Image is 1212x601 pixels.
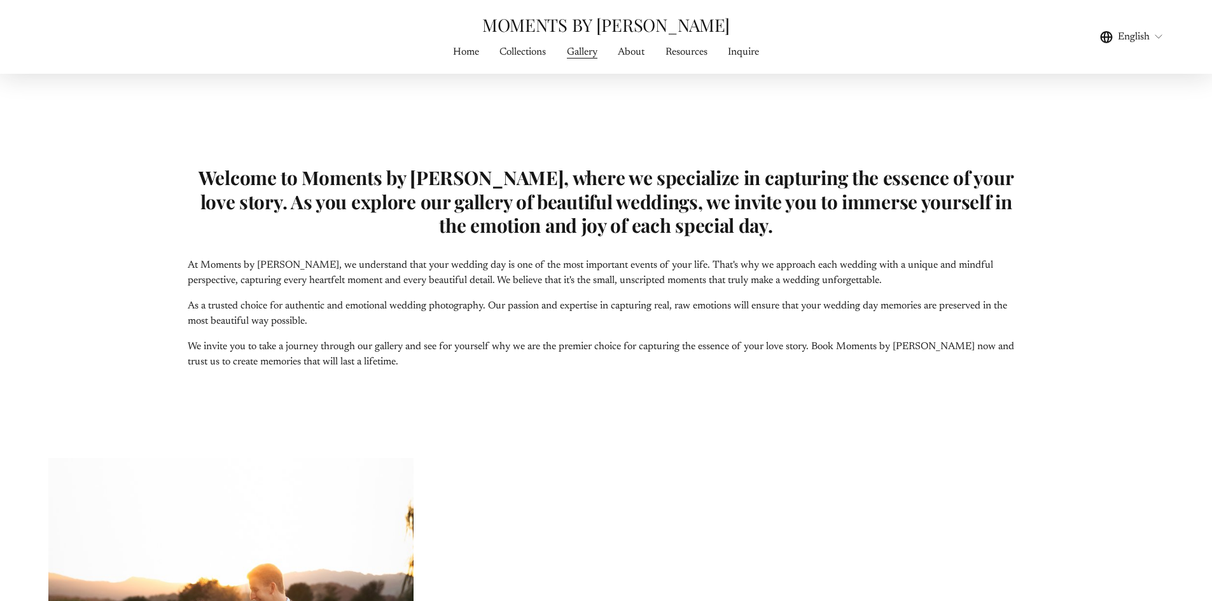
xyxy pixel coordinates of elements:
a: Collections [499,43,546,60]
a: MOMENTS BY [PERSON_NAME] [482,13,730,36]
span: English [1118,29,1150,45]
a: Inquire [728,43,759,60]
a: About [618,43,644,60]
p: As a trusted choice for authentic and emotional wedding photography. Our passion and expertise in... [188,298,1024,329]
p: We invite you to take a journey through our gallery and see for yourself why we are the premier c... [188,339,1024,370]
a: Home [453,43,479,60]
a: folder dropdown [567,43,597,60]
h1: WHERE YOUR STORY IS TOLD [188,114,1024,146]
p: At Moments by [PERSON_NAME], we understand that your wedding day is one of the most important eve... [188,258,1024,288]
a: Resources [665,43,707,60]
span: Gallery [567,45,597,60]
strong: Welcome to Moments by [PERSON_NAME], where we specialize in capturing the essence of your love st... [199,165,1018,237]
div: language picker [1100,28,1164,45]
